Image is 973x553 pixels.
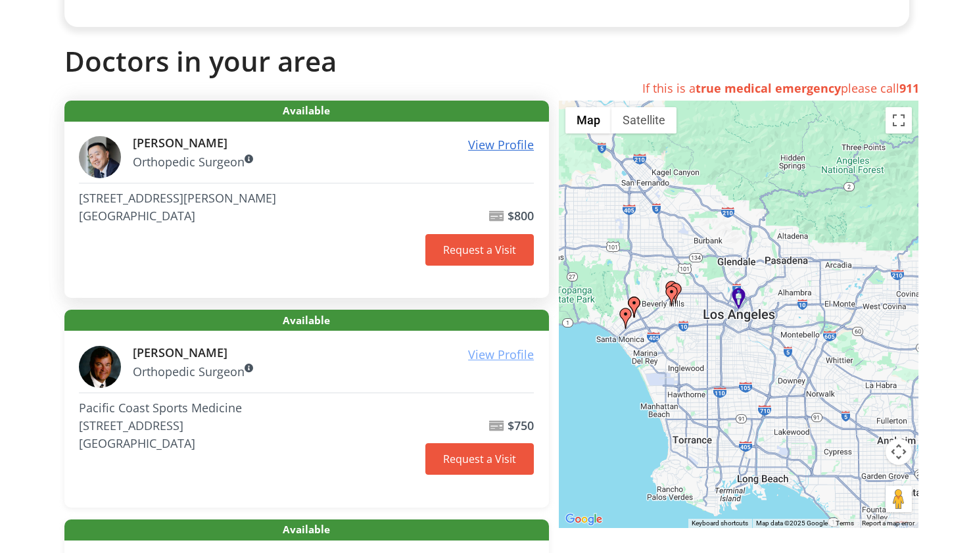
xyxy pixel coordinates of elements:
button: Show street map [565,107,611,133]
img: Thomas [79,346,121,388]
button: Map camera controls [886,439,912,465]
u: View Profile [468,137,534,153]
a: Terms (opens in new tab) [836,519,854,527]
p: Orthopedic Surgeon [133,153,534,171]
h2: Doctors in your area [64,45,909,78]
h6: [PERSON_NAME] [133,136,534,151]
span: Available [64,519,549,541]
a: Request a Visit [425,234,534,266]
a: Request a Visit [425,443,534,475]
a: Report a map error [862,519,914,527]
button: Keyboard shortcuts [692,519,748,528]
strong: 911 [899,80,919,96]
b: $800 [508,208,534,224]
span: Available [64,101,549,122]
span: If this is a please call [642,80,919,96]
u: View Profile [468,347,534,362]
b: $750 [508,418,534,433]
a: Open this area in Google Maps (opens a new window) [562,511,605,528]
h6: [PERSON_NAME] [133,346,534,360]
p: Orthopedic Surgeon [133,363,534,381]
img: Robert H. [79,136,121,178]
button: Drag Pegman onto the map to open Street View [886,486,912,512]
address: [STREET_ADDRESS][PERSON_NAME] [GEOGRAPHIC_DATA] [79,189,419,225]
button: Toggle fullscreen view [886,107,912,133]
span: Available [64,310,549,331]
strong: true medical emergency [696,80,841,96]
address: Pacific Coast Sports Medicine [STREET_ADDRESS] [GEOGRAPHIC_DATA] [79,399,419,452]
span: Map data ©2025 Google [756,519,828,527]
button: Show satellite imagery [611,107,676,133]
a: View Profile [468,346,534,364]
img: Google [562,511,605,528]
a: View Profile [468,136,534,154]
